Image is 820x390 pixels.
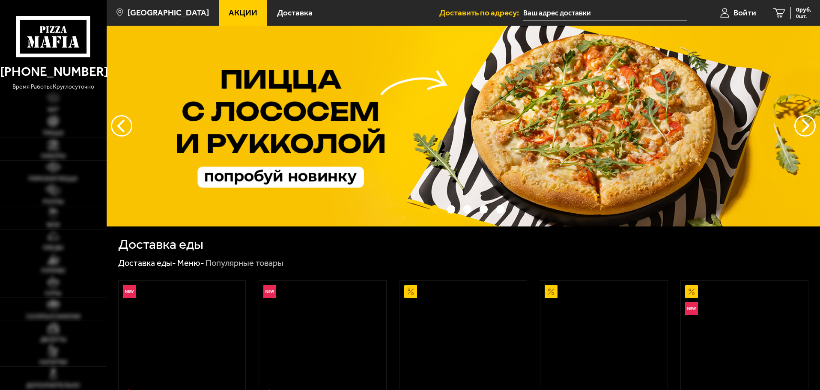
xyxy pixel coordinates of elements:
[685,302,698,315] img: Новинка
[118,238,203,251] h1: Доставка еды
[47,222,60,228] span: WOK
[45,291,61,297] span: Супы
[206,258,283,269] div: Популярные товары
[43,130,64,136] span: Пицца
[545,285,558,298] img: Акционный
[229,9,257,17] span: Акции
[447,205,455,213] button: точки переключения
[523,5,687,21] input: Ваш адрес доставки
[26,383,80,389] span: Дополнительно
[496,205,504,213] button: точки переключения
[430,205,438,213] button: точки переключения
[40,337,66,343] span: Десерты
[734,9,756,17] span: Войти
[404,285,417,298] img: Акционный
[263,285,276,298] img: Новинка
[41,268,66,274] span: Горячее
[26,314,81,320] span: Салаты и закуски
[480,205,488,213] button: точки переключения
[43,245,63,251] span: Обеды
[111,115,132,137] button: следующий
[41,153,66,159] span: Наборы
[118,258,176,268] a: Доставка еды-
[128,9,209,17] span: [GEOGRAPHIC_DATA]
[177,258,204,268] a: Меню-
[794,115,816,137] button: предыдущий
[123,285,136,298] img: Новинка
[463,205,471,213] button: точки переключения
[439,9,523,17] span: Доставить по адресу:
[796,14,811,19] span: 0 шт.
[685,285,698,298] img: Акционный
[43,199,64,205] span: Роллы
[277,9,313,17] span: Доставка
[39,360,67,366] span: Напитки
[796,7,811,13] span: 0 руб.
[48,107,59,113] span: Хит
[29,176,78,182] span: Римская пицца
